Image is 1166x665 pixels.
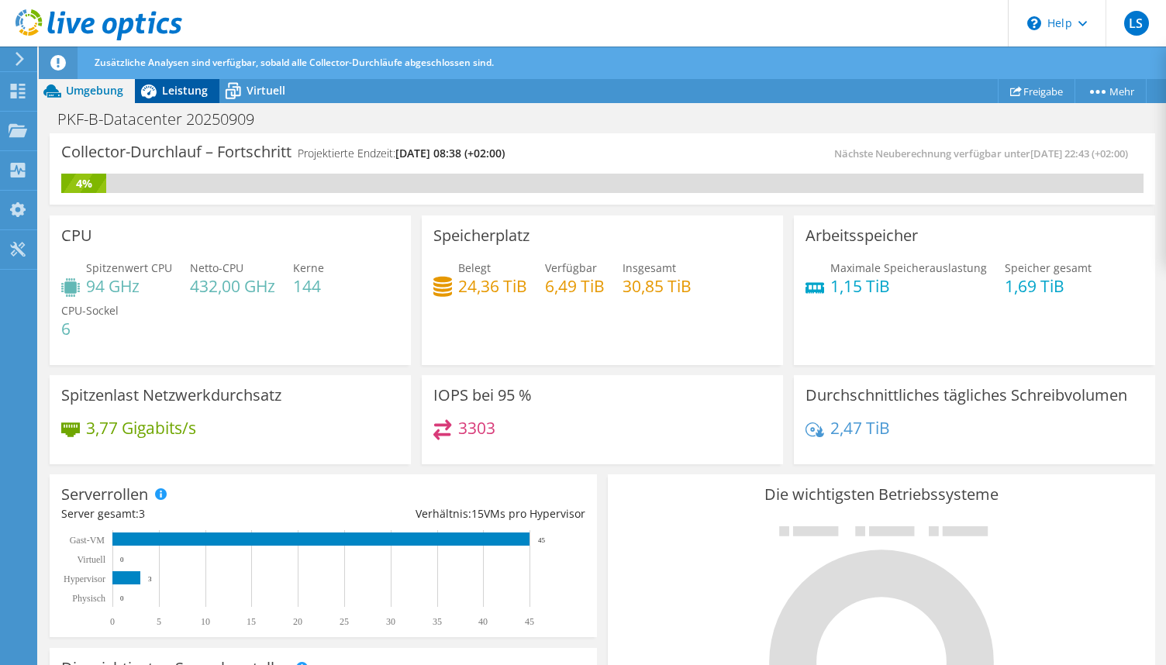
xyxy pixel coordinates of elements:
text: 40 [478,616,488,627]
text: 45 [538,536,546,544]
span: 15 [471,506,484,521]
span: Leistung [162,83,208,98]
h4: 3303 [458,419,495,436]
h4: Projektierte Endzeit: [298,145,505,162]
h4: 1,15 TiB [830,277,987,295]
h3: Speicherplatz [433,227,530,244]
span: [DATE] 08:38 (+02:00) [395,146,505,160]
h4: 3,77 Gigabits/s [86,419,196,436]
text: 10 [201,616,210,627]
text: 5 [157,616,161,627]
h4: 6 [61,320,119,337]
h3: CPU [61,227,92,244]
span: Belegt [458,260,491,275]
div: Verhältnis: VMs pro Hypervisor [323,505,585,522]
h4: 2,47 TiB [830,419,890,436]
span: 3 [139,506,145,521]
span: Maximale Speicherauslastung [830,260,987,275]
span: Netto-CPU [190,260,243,275]
text: 35 [433,616,442,627]
span: Nächste Neuberechnung verfügbar unter [834,146,1136,160]
text: 15 [247,616,256,627]
text: Gast-VM [70,535,105,546]
div: 4% [61,175,106,192]
span: Verfügbar [545,260,597,275]
span: Insgesamt [623,260,676,275]
a: Mehr [1075,79,1147,103]
h4: 94 GHz [86,277,172,295]
span: Virtuell [247,83,285,98]
text: Physisch [72,593,105,604]
h4: 30,85 TiB [623,277,692,295]
div: Server gesamt: [61,505,323,522]
a: Freigabe [998,79,1075,103]
h3: Die wichtigsten Betriebssysteme [619,486,1144,503]
span: LS [1124,11,1149,36]
span: CPU-Sockel [61,303,119,318]
span: [DATE] 22:43 (+02:00) [1030,146,1128,160]
text: 45 [525,616,534,627]
h4: 24,36 TiB [458,277,527,295]
text: 0 [120,556,124,563]
h3: IOPS bei 95 % [433,387,532,404]
h4: 144 [293,277,324,295]
h3: Spitzenlast Netzwerkdurchsatz [61,387,281,404]
text: 20 [293,616,302,627]
h3: Durchschnittliches tägliches Schreibvolumen [806,387,1127,404]
svg: \n [1027,16,1041,30]
text: Hypervisor [64,574,105,584]
span: Zusätzliche Analysen sind verfügbar, sobald alle Collector-Durchläufe abgeschlossen sind. [95,56,494,69]
h4: 1,69 TiB [1005,277,1092,295]
text: Virtuell [77,554,105,565]
span: Umgebung [66,83,123,98]
text: 30 [386,616,395,627]
h3: Arbeitsspeicher [806,227,918,244]
text: 25 [340,616,349,627]
text: 3 [148,575,152,583]
span: Kerne [293,260,324,275]
span: Speicher gesamt [1005,260,1092,275]
h4: 6,49 TiB [545,277,605,295]
span: Spitzenwert CPU [86,260,172,275]
text: 0 [120,594,124,602]
h3: Serverrollen [61,486,148,503]
h1: PKF-B-Datacenter 20250909 [50,111,278,128]
h4: 432,00 GHz [190,277,275,295]
text: 0 [110,616,115,627]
